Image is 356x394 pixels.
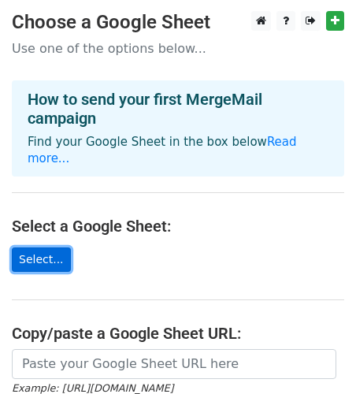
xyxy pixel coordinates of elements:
[12,40,344,57] p: Use one of the options below...
[12,349,336,379] input: Paste your Google Sheet URL here
[12,324,344,343] h4: Copy/paste a Google Sheet URL:
[277,318,356,394] iframe: Chat Widget
[28,135,297,165] a: Read more...
[28,90,328,128] h4: How to send your first MergeMail campaign
[12,217,344,236] h4: Select a Google Sheet:
[12,247,71,272] a: Select...
[28,134,328,167] p: Find your Google Sheet in the box below
[12,382,173,394] small: Example: [URL][DOMAIN_NAME]
[12,11,344,34] h3: Choose a Google Sheet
